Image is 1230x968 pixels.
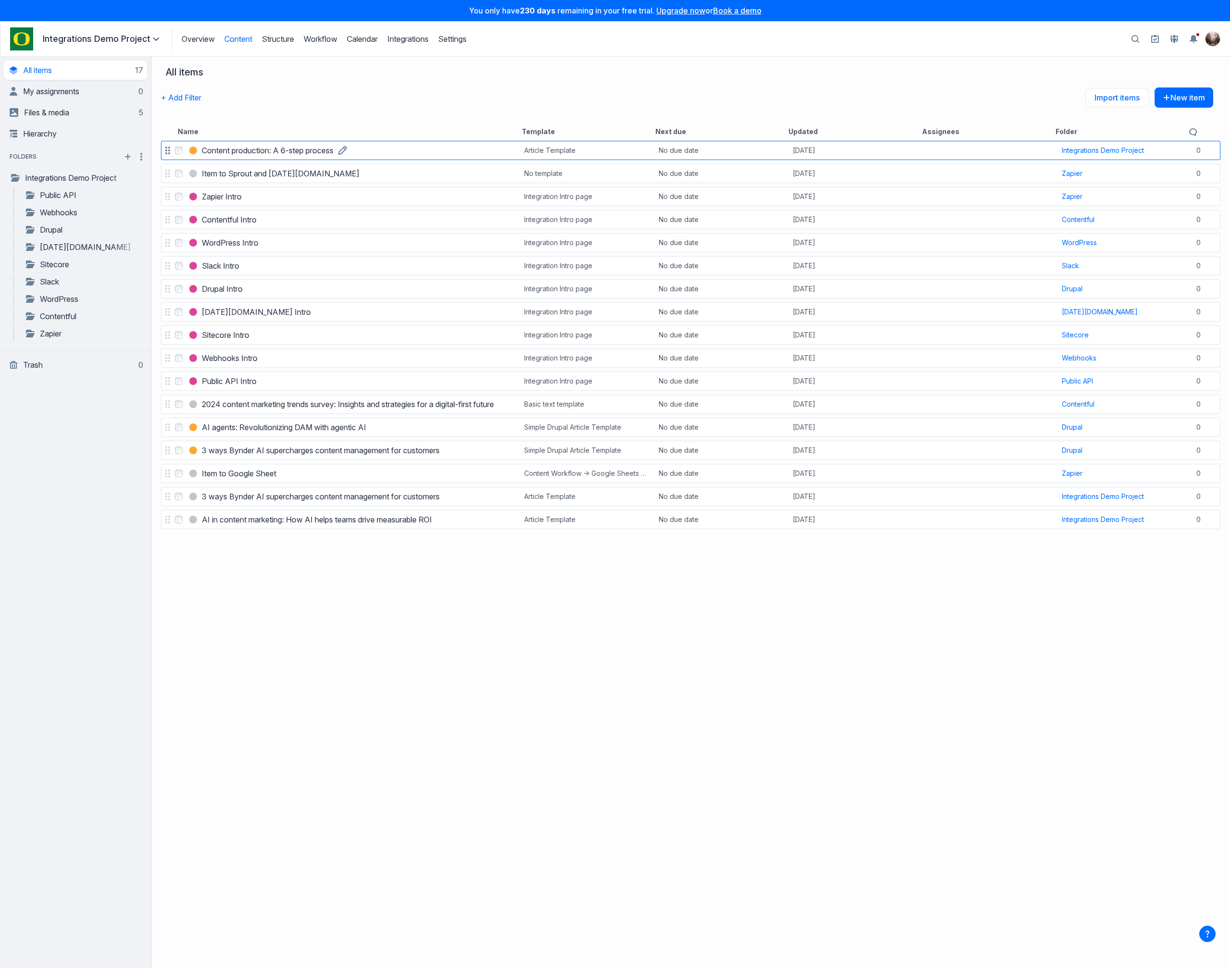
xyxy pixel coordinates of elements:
[25,259,143,270] a: Sitecore
[202,445,440,456] span: 3 ways Bynder AI supercharges content management for customers
[1196,376,1201,386] span: 0
[347,34,378,44] a: Calendar
[136,87,143,96] div: 0
[1155,87,1213,108] button: New item
[659,492,699,501] div: No due date
[793,238,815,248] span: [DATE]
[1196,215,1201,224] span: 0
[659,446,699,455] div: No due date
[202,491,440,502] h3: 3 ways Bynder AI supercharges content management for customers
[793,446,815,455] span: [DATE]
[43,33,162,45] summary: Integrations Demo Project
[522,127,555,137] button: Template
[202,422,366,433] a: AI agents: Revolutionizing DAM with agentic AI
[793,376,815,386] span: [DATE]
[659,422,699,432] div: No due date
[793,169,815,178] span: [DATE]
[10,355,143,374] a: Trash0
[10,27,33,50] a: Project Dashboard
[659,399,699,409] div: No due date
[1062,307,1138,317] a: [DATE][DOMAIN_NAME]
[10,82,143,101] a: My assignments0
[202,329,249,341] h3: Sitecore Intro
[655,127,686,137] button: Next due
[1062,353,1096,363] div: Webhooks
[659,330,699,340] div: No due date
[520,6,555,15] strong: 230 days
[793,146,815,155] span: [DATE]
[202,398,494,410] a: 2024 content marketing trends survey: Insights and strategies for a digital-first future
[1196,238,1201,248] span: 0
[1062,422,1082,432] a: Drupal
[202,168,359,179] span: Item to Sprout and [DATE][DOMAIN_NAME]
[202,237,258,248] a: WordPress Intro
[202,214,257,225] a: Contentful Intro
[202,514,432,525] span: AI in content marketing: How AI helps teams drive measurable ROI
[659,284,699,294] div: No due date
[1056,127,1077,137] button: Folder
[1062,238,1097,248] div: WordPress
[10,103,143,122] a: Files & media5
[202,145,333,156] a: Content production: A 6-step process
[1196,422,1201,432] span: 0
[161,87,201,108] div: + Add Filter
[659,215,699,224] div: No due date
[659,169,699,178] div: No due date
[793,307,815,317] span: [DATE]
[1062,215,1095,224] a: Contentful
[1196,399,1201,409] span: 0
[202,191,242,202] h3: Zapier Intro
[136,360,143,370] div: 0
[1196,330,1201,340] span: 0
[202,375,257,387] h3: Public API Intro
[659,238,699,248] div: No due date
[1196,284,1201,294] span: 0
[793,192,815,201] span: [DATE]
[1062,492,1144,501] a: Integrations Demo Project
[23,87,79,96] span: My assignments
[202,352,258,364] a: Webhooks Intro
[25,189,143,201] a: Public API
[1196,261,1201,271] span: 0
[1062,169,1082,178] a: Zapier
[1062,399,1095,409] a: Contentful
[1062,330,1089,340] div: Sitecore
[1062,146,1144,155] a: Integrations Demo Project
[1062,192,1082,201] a: Zapier
[166,66,208,78] div: All items
[1186,31,1201,47] button: Toggle the notification sidebar
[1062,284,1082,294] a: Drupal
[202,306,311,318] a: [DATE][DOMAIN_NAME] Intro
[1062,515,1144,524] div: Integrations Demo Project
[202,468,276,479] h3: Item to Google Sheet
[793,261,815,271] span: [DATE]
[10,172,143,184] a: Integrations Demo Project
[202,260,239,272] a: Slack Intro
[1127,30,1144,48] button: Open search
